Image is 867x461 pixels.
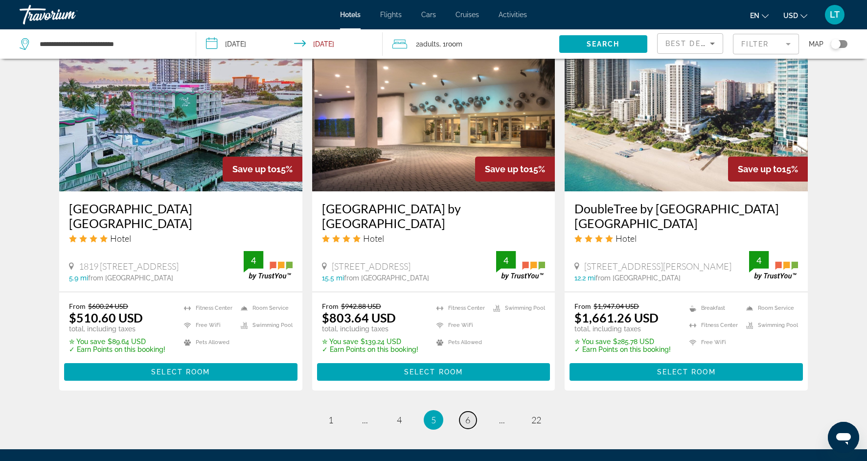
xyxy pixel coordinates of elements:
a: Activities [499,11,527,19]
p: ✓ Earn Points on this booking! [322,346,418,353]
a: Cruises [456,11,479,19]
span: 22 [531,415,541,425]
a: Flights [380,11,402,19]
p: total, including taxes [69,325,165,333]
button: Travelers: 2 adults, 0 children [383,29,559,59]
span: Save up to [485,164,529,174]
mat-select: Sort by [665,38,715,49]
span: 1 [328,415,333,425]
span: en [750,12,759,20]
del: $600.24 USD [88,302,128,310]
span: Adults [419,40,439,48]
button: Change currency [783,8,807,23]
li: Breakfast [684,302,741,314]
ins: $510.60 USD [69,310,143,325]
button: Change language [750,8,769,23]
li: Swimming Pool [236,319,293,331]
span: 15.5 mi [322,274,344,282]
a: Hotels [340,11,361,19]
a: Cars [421,11,436,19]
div: 4 [244,254,263,266]
img: trustyou-badge.svg [749,251,798,280]
p: total, including taxes [322,325,418,333]
a: [GEOGRAPHIC_DATA] by [GEOGRAPHIC_DATA] [322,201,546,230]
li: Free WiFi [684,336,741,348]
span: Select Room [151,368,210,376]
span: 5 [431,415,436,425]
span: 2 [416,37,439,51]
span: 4 [397,415,402,425]
nav: Pagination [59,410,808,430]
span: ... [362,415,368,425]
ins: $803.64 USD [322,310,396,325]
span: Best Deals [665,40,716,47]
span: from [GEOGRAPHIC_DATA] [344,274,429,282]
li: Fitness Center [684,319,741,331]
button: Select Room [570,363,803,381]
img: Hotel image [565,35,808,191]
span: Select Room [404,368,463,376]
a: [GEOGRAPHIC_DATA] [GEOGRAPHIC_DATA] [69,201,293,230]
li: Free WiFi [179,319,236,331]
img: Hotel image [59,35,302,191]
span: Search [587,40,620,48]
div: 15% [223,157,302,182]
span: Hotel [363,233,384,244]
span: Room [446,40,462,48]
span: Save up to [738,164,782,174]
div: 4 [749,254,769,266]
del: $1,947.04 USD [593,302,639,310]
a: Select Room [64,366,297,376]
p: total, including taxes [574,325,671,333]
p: $139.24 USD [322,338,418,346]
button: Toggle map [823,40,847,48]
span: 1819 [STREET_ADDRESS] [79,261,179,272]
img: trustyou-badge.svg [496,251,545,280]
span: Hotel [110,233,131,244]
a: Select Room [570,366,803,376]
li: Swimming Pool [741,319,798,331]
span: , 1 [439,37,462,51]
span: from [GEOGRAPHIC_DATA] [88,274,173,282]
span: 6 [465,415,470,425]
span: [STREET_ADDRESS][PERSON_NAME] [584,261,731,272]
div: 4 star Hotel [322,233,546,244]
span: from [GEOGRAPHIC_DATA] [595,274,681,282]
p: ✓ Earn Points on this booking! [574,346,671,353]
button: User Menu [822,4,847,25]
span: From [322,302,339,310]
button: Filter [733,33,799,55]
span: ✮ You save [322,338,358,346]
li: Fitness Center [179,302,236,314]
li: Pets Allowed [179,336,236,348]
li: Fitness Center [432,302,488,314]
a: Travorium [20,2,117,27]
span: ✮ You save [69,338,105,346]
div: 4 star Hotel [69,233,293,244]
p: ✓ Earn Points on this booking! [69,346,165,353]
iframe: Кнопка запуска окна обмена сообщениями [828,422,859,453]
span: From [574,302,591,310]
li: Room Service [236,302,293,314]
a: Select Room [317,366,550,376]
li: Free WiFi [432,319,488,331]
li: Swimming Pool [488,302,545,314]
a: DoubleTree by [GEOGRAPHIC_DATA] [GEOGRAPHIC_DATA] [574,201,798,230]
span: Hotel [616,233,637,244]
span: 12.2 mi [574,274,595,282]
span: LT [830,10,840,20]
span: From [69,302,86,310]
ins: $1,661.26 USD [574,310,659,325]
button: Select Room [64,363,297,381]
span: Save up to [232,164,276,174]
button: Select Room [317,363,550,381]
button: Check-in date: Sep 14, 2025 Check-out date: Sep 22, 2025 [196,29,383,59]
a: Hotel image [312,35,555,191]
